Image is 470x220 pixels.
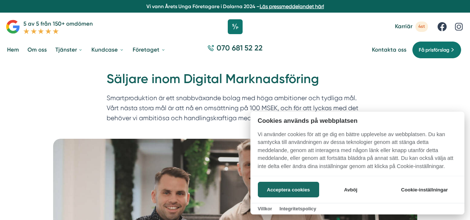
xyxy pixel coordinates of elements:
[279,206,316,211] a: Integritetspolicy
[258,206,272,211] a: Villkor
[250,117,464,124] h2: Cookies används på webbplatsen
[392,182,457,197] button: Cookie-inställningar
[250,131,464,176] p: Vi använder cookies för att ge dig en bättre upplevelse av webbplatsen. Du kan samtycka till anvä...
[258,182,319,197] button: Acceptera cookies
[321,182,380,197] button: Avböj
